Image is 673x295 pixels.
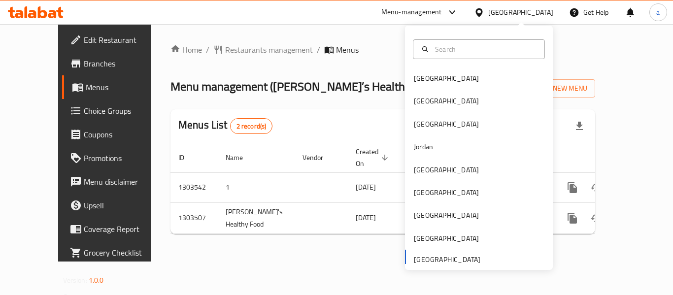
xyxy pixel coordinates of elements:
[84,34,163,46] span: Edit Restaurant
[381,6,442,18] div: Menu-management
[62,52,170,75] a: Branches
[568,114,591,138] div: Export file
[84,58,163,69] span: Branches
[656,7,660,18] span: a
[62,241,170,264] a: Grocery Checklist
[414,233,479,244] div: [GEOGRAPHIC_DATA]
[584,206,608,230] button: Change Status
[230,118,273,134] div: Total records count
[414,96,479,106] div: [GEOGRAPHIC_DATA]
[231,122,272,131] span: 2 record(s)
[561,206,584,230] button: more
[356,211,376,224] span: [DATE]
[63,274,87,287] span: Version:
[62,146,170,170] a: Promotions
[170,75,442,98] span: Menu management ( [PERSON_NAME]’s Healthy Food )
[89,274,104,287] span: 1.0.0
[527,82,587,95] span: Add New Menu
[170,202,218,233] td: 1303507
[356,181,376,194] span: [DATE]
[62,99,170,123] a: Choice Groups
[178,152,197,164] span: ID
[84,105,163,117] span: Choice Groups
[561,176,584,199] button: more
[62,123,170,146] a: Coupons
[336,44,359,56] span: Menus
[218,202,295,233] td: [PERSON_NAME]'s Healthy Food
[62,194,170,217] a: Upsell
[84,199,163,211] span: Upsell
[414,210,479,221] div: [GEOGRAPHIC_DATA]
[488,7,553,18] div: [GEOGRAPHIC_DATA]
[303,152,336,164] span: Vendor
[584,176,608,199] button: Change Status
[86,81,163,93] span: Menus
[356,146,391,169] span: Created On
[519,79,595,98] button: Add New Menu
[62,170,170,194] a: Menu disclaimer
[178,118,272,134] h2: Menus List
[170,44,595,56] nav: breadcrumb
[170,44,202,56] a: Home
[84,176,163,188] span: Menu disclaimer
[431,44,538,55] input: Search
[225,44,313,56] span: Restaurants management
[62,217,170,241] a: Coverage Report
[84,223,163,235] span: Coverage Report
[414,141,433,152] div: Jordan
[206,44,209,56] li: /
[317,44,320,56] li: /
[84,152,163,164] span: Promotions
[62,75,170,99] a: Menus
[414,164,479,175] div: [GEOGRAPHIC_DATA]
[218,172,295,202] td: 1
[414,187,479,198] div: [GEOGRAPHIC_DATA]
[213,44,313,56] a: Restaurants management
[226,152,256,164] span: Name
[84,129,163,140] span: Coupons
[414,119,479,130] div: [GEOGRAPHIC_DATA]
[62,28,170,52] a: Edit Restaurant
[553,143,663,173] th: Actions
[414,73,479,84] div: [GEOGRAPHIC_DATA]
[84,247,163,259] span: Grocery Checklist
[170,143,663,234] table: enhanced table
[170,172,218,202] td: 1303542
